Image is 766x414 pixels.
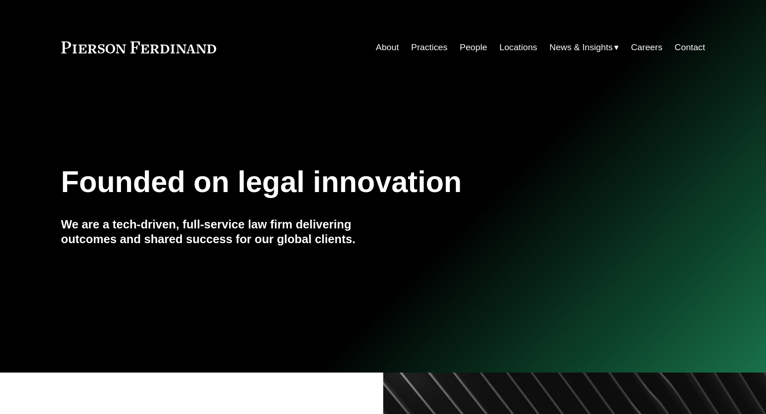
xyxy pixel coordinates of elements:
a: Locations [500,39,537,56]
a: Careers [631,39,662,56]
a: About [376,39,399,56]
a: People [460,39,487,56]
h1: Founded on legal innovation [61,165,598,199]
a: folder dropdown [549,39,619,56]
a: Practices [411,39,448,56]
h4: We are a tech-driven, full-service law firm delivering outcomes and shared success for our global... [61,217,383,247]
a: Contact [674,39,705,56]
span: News & Insights [549,40,613,56]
